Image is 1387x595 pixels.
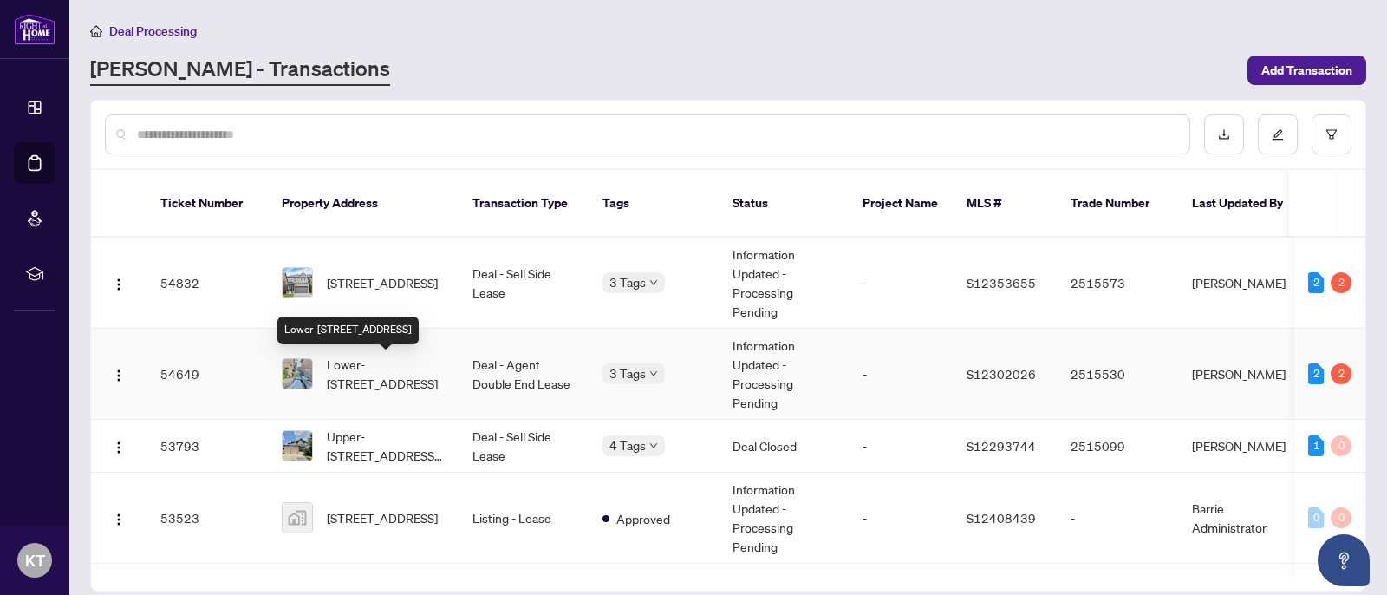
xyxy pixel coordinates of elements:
[1308,435,1324,456] div: 1
[1057,170,1178,238] th: Trade Number
[459,329,589,420] td: Deal - Agent Double End Lease
[327,355,445,393] span: Lower-[STREET_ADDRESS]
[25,548,45,572] span: KT
[1331,435,1351,456] div: 0
[953,170,1057,238] th: MLS #
[649,369,658,378] span: down
[459,170,589,238] th: Transaction Type
[1308,507,1324,528] div: 0
[283,268,312,297] img: thumbnail-img
[147,170,268,238] th: Ticket Number
[109,23,197,39] span: Deal Processing
[967,438,1036,454] span: S12293744
[719,329,849,420] td: Information Updated - Processing Pending
[1178,473,1308,564] td: Barrie Administrator
[112,369,126,382] img: Logo
[1218,128,1230,141] span: download
[1178,329,1308,420] td: [PERSON_NAME]
[459,238,589,329] td: Deal - Sell Side Lease
[1057,420,1178,473] td: 2515099
[1057,238,1178,329] td: 2515573
[1331,272,1351,293] div: 2
[849,329,953,420] td: -
[1247,56,1366,85] button: Add Transaction
[1178,238,1308,329] td: [PERSON_NAME]
[459,473,589,564] td: Listing - Lease
[967,510,1036,526] span: S12408439
[609,435,646,455] span: 4 Tags
[147,420,268,473] td: 53793
[1318,534,1370,586] button: Open asap
[283,503,312,533] img: thumbnail-img
[283,359,312,389] img: thumbnail-img
[967,366,1036,382] span: S12302026
[90,55,390,86] a: [PERSON_NAME] - Transactions
[105,269,133,297] button: Logo
[105,432,133,460] button: Logo
[849,473,953,564] td: -
[105,504,133,532] button: Logo
[1325,128,1338,141] span: filter
[719,420,849,473] td: Deal Closed
[1178,170,1308,238] th: Last Updated By
[849,238,953,329] td: -
[719,473,849,564] td: Information Updated - Processing Pending
[1272,128,1284,141] span: edit
[327,427,445,465] span: Upper-[STREET_ADDRESS][PERSON_NAME]
[1204,114,1244,154] button: download
[327,508,438,527] span: [STREET_ADDRESS]
[277,317,419,344] div: Lower-[STREET_ADDRESS]
[967,275,1036,291] span: S12353655
[14,13,55,45] img: logo
[1331,507,1351,528] div: 0
[649,441,658,450] span: down
[112,278,126,291] img: Logo
[1308,363,1324,384] div: 2
[1308,272,1324,293] div: 2
[283,431,312,461] img: thumbnail-img
[105,360,133,388] button: Logo
[1057,473,1178,564] td: -
[147,329,268,420] td: 54649
[1178,420,1308,473] td: [PERSON_NAME]
[609,363,646,383] span: 3 Tags
[719,238,849,329] td: Information Updated - Processing Pending
[459,420,589,473] td: Deal - Sell Side Lease
[1331,363,1351,384] div: 2
[649,278,658,287] span: down
[1261,56,1352,84] span: Add Transaction
[719,170,849,238] th: Status
[589,170,719,238] th: Tags
[849,170,953,238] th: Project Name
[147,238,268,329] td: 54832
[112,441,126,454] img: Logo
[616,509,670,528] span: Approved
[147,473,268,564] td: 53523
[1258,114,1298,154] button: edit
[1057,329,1178,420] td: 2515530
[609,272,646,292] span: 3 Tags
[112,513,126,526] img: Logo
[1312,114,1351,154] button: filter
[327,273,438,292] span: [STREET_ADDRESS]
[268,170,459,238] th: Property Address
[849,420,953,473] td: -
[90,25,102,37] span: home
